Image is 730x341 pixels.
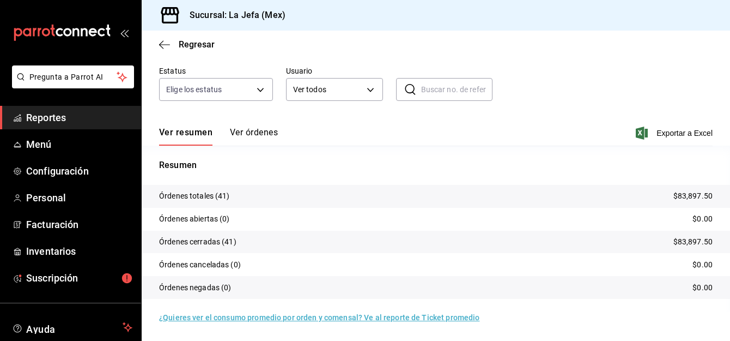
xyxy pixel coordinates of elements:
[179,39,215,50] span: Regresar
[26,271,132,285] span: Suscripción
[638,127,713,140] button: Exportar a Excel
[12,65,134,88] button: Pregunta a Parrot AI
[159,313,479,322] a: ¿Quieres ver el consumo promedio por orden y comensal? Ve al reporte de Ticket promedio
[159,236,236,248] p: Órdenes cerradas (41)
[421,79,493,100] input: Buscar no. de referencia
[26,190,132,205] span: Personal
[159,39,215,50] button: Regresar
[26,164,132,178] span: Configuración
[159,190,230,202] p: Órdenes totales (41)
[159,213,230,225] p: Órdenes abiertas (0)
[166,84,222,95] span: Elige los estatus
[159,127,278,146] div: navigation tabs
[293,84,363,95] span: Ver todos
[692,282,713,294] p: $0.00
[26,244,132,259] span: Inventarios
[673,236,713,248] p: $83,897.50
[29,71,117,83] span: Pregunta a Parrot AI
[8,79,134,91] a: Pregunta a Parrot AI
[159,67,273,75] label: Estatus
[26,217,132,232] span: Facturación
[26,110,132,125] span: Reportes
[26,137,132,152] span: Menú
[26,321,118,334] span: Ayuda
[159,282,232,294] p: Órdenes negadas (0)
[159,259,241,271] p: Órdenes canceladas (0)
[120,28,129,37] button: open_drawer_menu
[673,190,713,202] p: $83,897.50
[230,127,278,146] button: Ver órdenes
[692,259,713,271] p: $0.00
[159,127,212,146] button: Ver resumen
[692,213,713,225] p: $0.00
[159,159,713,172] p: Resumen
[286,67,383,75] label: Usuario
[181,9,285,22] h3: Sucursal: La Jefa (Mex)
